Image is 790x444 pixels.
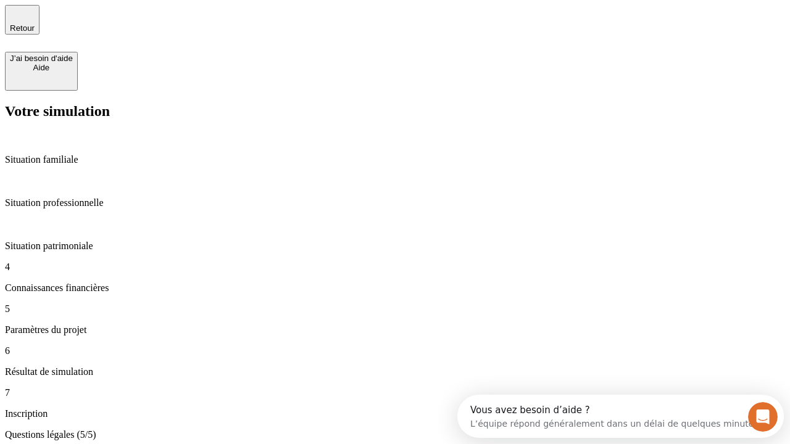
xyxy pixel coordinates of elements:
[5,345,785,356] p: 6
[10,23,35,33] span: Retour
[5,103,785,120] h2: Votre simulation
[5,197,785,208] p: Situation professionnelle
[5,5,39,35] button: Retour
[748,402,778,432] iframe: Intercom live chat
[13,10,304,20] div: Vous avez besoin d’aide ?
[10,63,73,72] div: Aide
[13,20,304,33] div: L’équipe répond généralement dans un délai de quelques minutes.
[5,303,785,314] p: 5
[5,154,785,165] p: Situation familiale
[457,395,784,438] iframe: Intercom live chat discovery launcher
[5,5,340,39] div: Ouvrir le Messenger Intercom
[5,324,785,335] p: Paramètres du projet
[5,366,785,377] p: Résultat de simulation
[10,54,73,63] div: J’ai besoin d'aide
[5,261,785,273] p: 4
[5,240,785,252] p: Situation patrimoniale
[5,408,785,419] p: Inscription
[5,429,785,440] p: Questions légales (5/5)
[5,387,785,398] p: 7
[5,52,78,91] button: J’ai besoin d'aideAide
[5,282,785,294] p: Connaissances financières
